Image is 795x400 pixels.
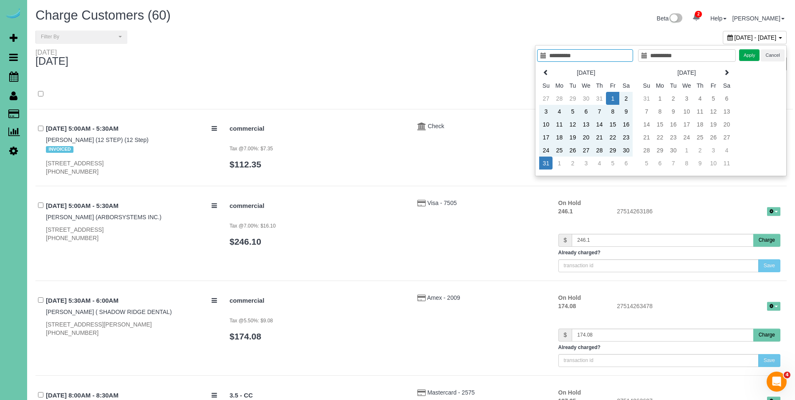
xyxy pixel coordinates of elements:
[230,159,261,169] a: $112.35
[669,13,682,24] img: New interface
[640,144,653,157] td: 28
[553,79,566,92] th: Mo
[693,105,707,118] td: 11
[230,203,405,210] h4: commercial
[653,131,666,144] td: 22
[46,146,73,153] span: INVOICED
[640,131,653,144] td: 21
[720,157,733,170] td: 11
[558,354,759,367] input: transaction id
[693,144,707,157] td: 2
[720,79,733,92] th: Sa
[680,105,693,118] td: 10
[688,8,704,27] a: 2
[693,157,707,170] td: 9
[593,157,606,170] td: 4
[653,118,666,131] td: 15
[606,105,619,118] td: 8
[666,92,680,105] td: 2
[230,318,273,324] small: Tax @5.50%: $9.08
[619,157,633,170] td: 6
[35,8,171,23] span: Charge Customers (60)
[640,105,653,118] td: 7
[606,144,619,157] td: 29
[640,92,653,105] td: 31
[767,372,787,392] iframe: Intercom live chat
[230,297,405,304] h4: commercial
[558,234,572,247] span: $
[579,105,593,118] td: 6
[720,118,733,131] td: 20
[720,144,733,157] td: 4
[46,392,217,399] h4: [DATE] 8:00AM - 8:30AM
[784,372,790,378] span: 4
[619,144,633,157] td: 30
[46,159,217,176] div: [STREET_ADDRESS] [PHONE_NUMBER]
[593,92,606,105] td: 31
[693,92,707,105] td: 4
[720,92,733,105] td: 6
[558,329,572,342] span: $
[566,131,579,144] td: 19
[640,157,653,170] td: 5
[666,105,680,118] td: 9
[680,92,693,105] td: 3
[734,34,777,41] span: [DATE] - [DATE]
[653,144,666,157] td: 29
[761,49,784,61] button: Cancel
[666,118,680,131] td: 16
[566,92,579,105] td: 29
[230,392,405,399] h4: 3.5 - CC
[707,118,720,131] td: 19
[539,92,553,105] td: 27
[579,92,593,105] td: 30
[539,157,553,170] td: 31
[46,225,217,242] div: [STREET_ADDRESS] [PHONE_NUMBER]
[619,92,633,105] td: 2
[5,8,22,20] a: Automaid Logo
[707,144,720,157] td: 3
[653,79,666,92] th: Mo
[427,200,457,206] a: Visa - 7505
[553,118,566,131] td: 11
[553,66,619,79] th: [DATE]
[666,157,680,170] td: 7
[46,137,149,143] a: [PERSON_NAME] (12 STEP) (12 Step)
[666,131,680,144] td: 23
[693,118,707,131] td: 18
[732,15,785,22] a: [PERSON_NAME]
[566,144,579,157] td: 26
[558,200,581,206] strong: On Hold
[707,131,720,144] td: 26
[606,79,619,92] th: Fr
[653,157,666,170] td: 6
[710,15,727,22] a: Help
[593,131,606,144] td: 21
[739,49,760,61] button: Apply
[611,302,787,312] div: 27514263478
[579,131,593,144] td: 20
[680,79,693,92] th: We
[558,389,581,396] strong: On Hold
[695,11,702,18] span: 2
[707,157,720,170] td: 10
[553,131,566,144] td: 18
[606,131,619,144] td: 22
[666,79,680,92] th: Tu
[653,105,666,118] td: 8
[653,92,666,105] td: 1
[46,125,217,132] h4: [DATE] 5:00AM - 5:30AM
[653,66,720,79] th: [DATE]
[539,118,553,131] td: 10
[720,131,733,144] td: 27
[558,303,576,309] strong: 174.08
[640,118,653,131] td: 14
[593,144,606,157] td: 28
[41,33,116,41] span: Filter By
[539,105,553,118] td: 3
[680,131,693,144] td: 24
[427,389,475,396] a: Mastercard - 2575
[566,157,579,170] td: 2
[230,237,261,246] a: $246.10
